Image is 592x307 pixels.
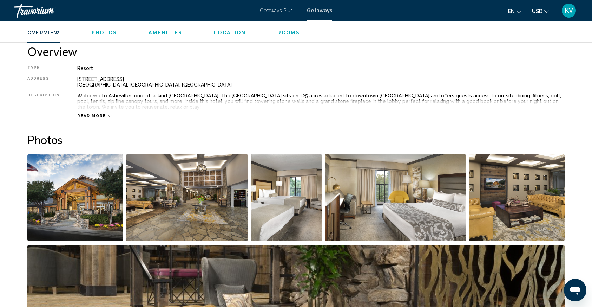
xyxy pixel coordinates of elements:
[77,113,112,119] button: Read more
[251,154,322,242] button: Open full-screen image slider
[27,76,60,88] div: Address
[27,30,60,36] span: Overview
[532,6,549,16] button: Change currency
[27,93,60,110] div: Description
[469,154,565,242] button: Open full-screen image slider
[149,30,182,36] button: Amenities
[149,30,182,36] span: Amenities
[92,30,117,36] button: Photos
[508,8,515,14] span: en
[325,154,466,242] button: Open full-screen image slider
[565,7,573,14] span: KV
[532,8,542,14] span: USD
[564,279,586,301] iframe: Button to launch messaging window
[307,8,332,13] a: Getaways
[126,154,248,242] button: Open full-screen image slider
[27,44,565,58] h2: Overview
[14,4,253,18] a: Travorium
[508,6,521,16] button: Change language
[92,30,117,36] span: Photos
[277,30,300,36] button: Rooms
[77,65,565,71] div: Resort
[27,30,60,36] button: Overview
[560,3,578,18] button: User Menu
[277,30,300,36] span: Rooms
[27,154,123,242] button: Open full-screen image slider
[214,30,246,36] button: Location
[77,114,106,118] span: Read more
[260,8,293,13] a: Getaways Plus
[77,76,565,88] div: [STREET_ADDRESS] [GEOGRAPHIC_DATA], [GEOGRAPHIC_DATA], [GEOGRAPHIC_DATA]
[27,133,565,147] h2: Photos
[214,30,246,36] span: Location
[77,93,565,110] div: Welcome to Asheville’s one-of-a-kind [GEOGRAPHIC_DATA]. The [GEOGRAPHIC_DATA] sits on 125 acres a...
[27,65,60,71] div: Type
